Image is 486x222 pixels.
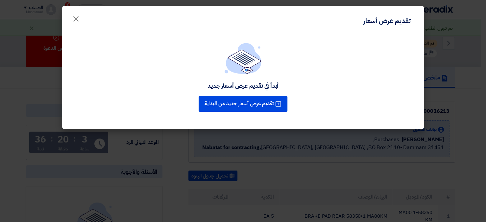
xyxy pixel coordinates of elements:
img: empty_state_list.svg [225,43,261,74]
span: × [72,9,80,28]
button: Close [67,11,85,24]
button: تقديم عرض أسعار جديد من البداية [199,96,287,112]
div: أبدأ في تقديم عرض أسعار جديد [207,82,279,89]
div: تقديم عرض أسعار [363,16,411,26]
